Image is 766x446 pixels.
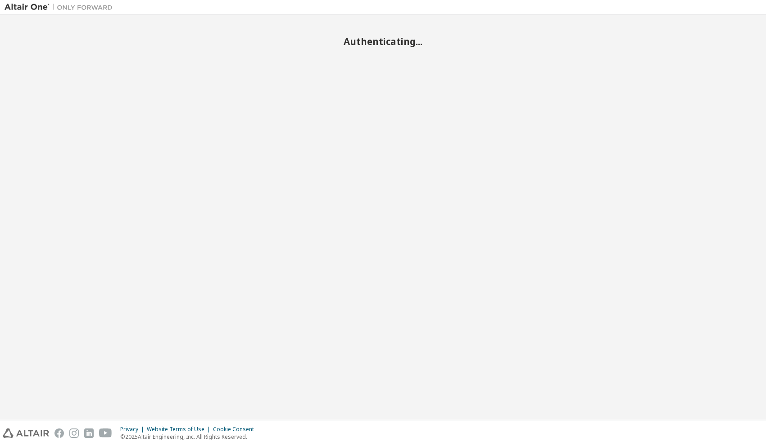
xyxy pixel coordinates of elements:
[84,428,94,438] img: linkedin.svg
[3,428,49,438] img: altair_logo.svg
[147,426,213,433] div: Website Terms of Use
[69,428,79,438] img: instagram.svg
[99,428,112,438] img: youtube.svg
[5,36,761,47] h2: Authenticating...
[120,433,259,441] p: © 2025 Altair Engineering, Inc. All Rights Reserved.
[5,3,117,12] img: Altair One
[54,428,64,438] img: facebook.svg
[120,426,147,433] div: Privacy
[213,426,259,433] div: Cookie Consent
